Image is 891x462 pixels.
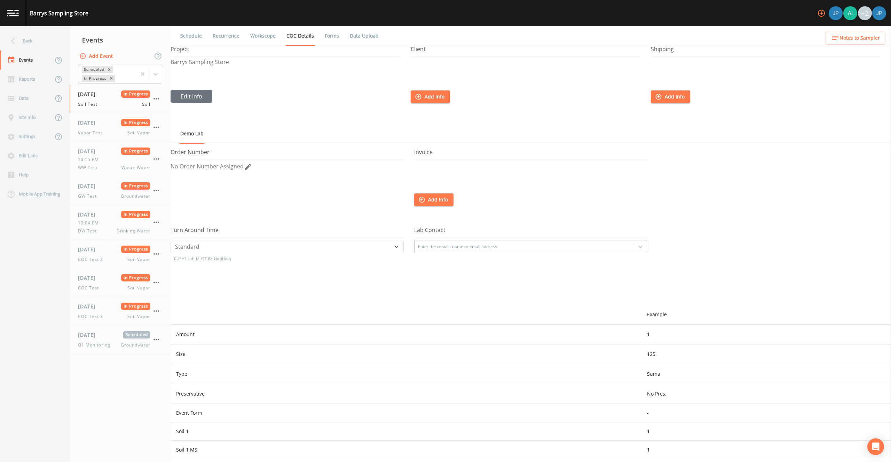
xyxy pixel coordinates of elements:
[249,26,277,46] a: Workscope
[121,342,150,348] span: Groundwater
[121,148,151,155] span: In Progress
[121,90,151,98] span: In Progress
[70,31,171,49] div: Events
[171,422,641,441] td: Soil 1
[70,177,171,205] a: [DATE]In ProgressGW TestGroundwater
[641,422,891,441] td: 1
[212,26,241,46] a: Recurrence
[78,313,107,320] span: COC Test 3
[121,246,151,253] span: In Progress
[78,90,101,98] span: [DATE]
[641,441,891,459] td: 1
[349,26,380,46] a: Data Upload
[70,113,171,142] a: [DATE]In ProgressVapor TestSoil Vapor
[127,130,150,136] span: Soil Vapor
[641,384,891,404] th: No Pres.
[70,85,171,113] a: [DATE]In ProgressSoil TestSoil
[105,66,113,73] div: Remove Scheduled
[78,331,101,338] span: [DATE]
[78,256,107,263] span: COC Test 2
[171,162,244,170] span: No Order Number Assigned
[641,305,891,325] th: Example
[171,59,400,65] p: Barrys Sampling Store
[127,285,150,291] span: Soil Vapor
[171,149,404,159] h5: Order Number
[78,50,116,63] button: Add Event
[70,205,171,240] a: [DATE]In Progress10:04 PMDW TestDrinking Water
[70,142,171,177] a: [DATE]In Progress10:15 PMWW TestWaste Water
[171,90,212,103] button: Edit Info
[123,331,150,338] span: Scheduled
[78,148,101,155] span: [DATE]
[108,75,115,82] div: Remove In Progress
[641,364,891,384] th: Suma
[826,32,885,45] button: Notes to Sampler
[187,256,231,261] span: (Lab MUST Be Notified)
[78,246,101,253] span: [DATE]
[285,26,315,46] a: COC Details
[641,404,891,422] td: -
[78,130,107,136] span: Vapor Test
[414,149,647,159] h5: Invoice
[641,344,891,364] th: 125
[78,228,101,234] span: DW Test
[324,26,340,46] a: Forms
[78,303,101,310] span: [DATE]
[121,193,150,199] span: Groundwater
[411,90,450,103] button: Add Info
[127,256,150,263] span: Soil Vapor
[78,342,114,348] span: Q1 Monitoring
[858,6,872,20] div: +2
[70,326,171,354] a: [DATE]ScheduledQ1 MonitoringGroundwater
[171,384,641,404] th: Preservative
[839,34,880,42] span: Notes to Sampler
[414,227,647,237] h5: Lab Contact
[82,66,105,73] div: Scheduled
[411,46,640,56] h5: Client
[78,285,103,291] span: COC Test
[641,325,891,344] th: 1
[78,157,103,163] span: 10:15 PM
[7,10,19,16] img: logo
[70,269,171,297] a: [DATE]In ProgressCOC TestSoil Vapor
[70,240,171,269] a: [DATE]In ProgressCOC Test 2Soil Vapor
[78,119,101,126] span: [DATE]
[171,344,641,364] th: Size
[179,124,205,144] a: Demo Lab
[651,46,881,56] h5: Shipping
[171,325,641,344] th: Amount
[82,75,108,82] div: In Progress
[651,90,690,103] button: Add Info
[828,6,843,20] div: Joshua gere Paul
[78,220,103,226] span: 10:04 PM
[121,211,151,218] span: In Progress
[171,364,641,384] th: Type
[171,441,641,459] td: Soil 1 MS
[78,101,102,107] span: Soil Test
[867,438,884,455] div: Open Intercom Messenger
[70,297,171,326] a: [DATE]In ProgressCOC Test 3Soil Vapor
[843,6,857,20] img: dce37efa68533220f0c19127b9b5854f
[121,165,150,171] span: Waste Water
[142,101,150,107] span: Soil
[843,6,858,20] div: Aidan Gollan
[829,6,843,20] img: 41241ef155101aa6d92a04480b0d0000
[174,253,404,264] h3: RUSH?
[117,228,150,234] span: Drinking Water
[171,227,404,237] h5: Turn Around Time
[78,182,101,190] span: [DATE]
[127,313,150,320] span: Soil Vapor
[171,404,641,422] td: Event Form
[78,165,102,171] span: WW Test
[121,274,151,281] span: In Progress
[872,6,886,20] img: 41241ef155101aa6d92a04480b0d0000
[171,46,400,56] h5: Project
[179,26,203,46] a: Schedule
[121,303,151,310] span: In Progress
[30,9,88,17] div: Barrys Sampling Store
[121,119,151,126] span: In Progress
[78,193,101,199] span: GW Test
[78,211,101,218] span: [DATE]
[121,182,151,190] span: In Progress
[414,193,454,206] button: Add Info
